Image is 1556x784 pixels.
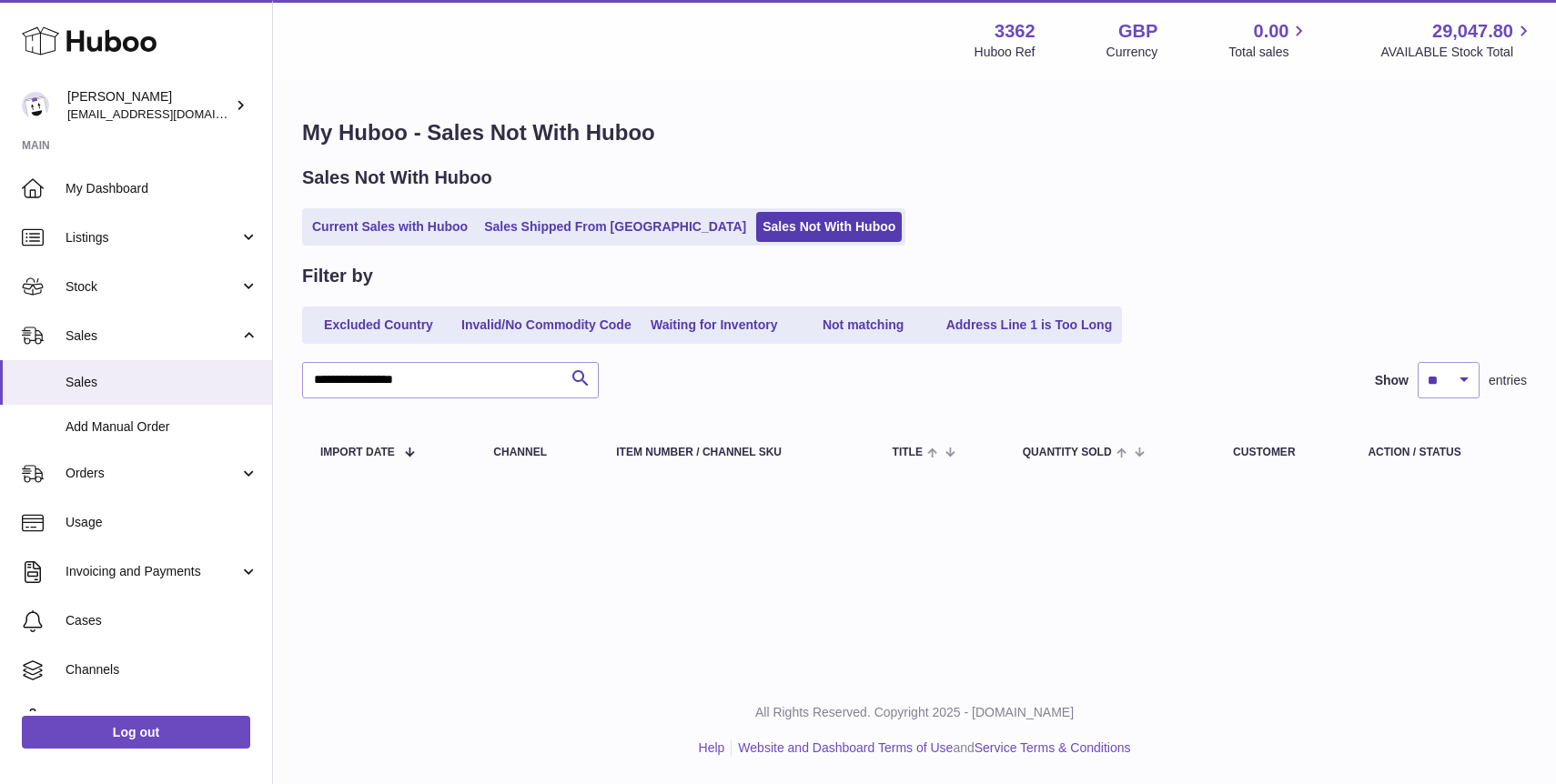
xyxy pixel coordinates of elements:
div: Customer [1233,447,1331,458]
span: Sales [66,327,239,345]
a: 0.00 Total sales [1228,19,1309,61]
span: My Dashboard [66,180,258,197]
span: Channels [66,661,258,678]
span: Cases [66,612,258,629]
span: Settings [66,710,258,728]
a: Waiting for Inventory [642,310,787,340]
span: Sales [66,374,258,391]
div: Huboo Ref [975,44,1036,61]
h2: Sales Not With Huboo [302,166,492,190]
span: Orders [66,465,239,482]
span: entries [1489,372,1527,389]
strong: GBP [1118,19,1157,44]
div: Currency [1106,44,1158,61]
div: Item Number / Channel SKU [616,447,855,458]
span: Usage [66,514,258,531]
span: Title [893,447,923,458]
a: Invalid/No Commodity Code [455,310,638,340]
span: Total sales [1228,44,1309,61]
span: Import date [320,447,395,458]
a: Excluded Country [306,310,451,340]
label: Show [1375,372,1409,389]
span: Quantity Sold [1023,447,1112,458]
span: Listings [66,229,239,246]
a: Log out [22,716,250,749]
a: Not matching [791,310,936,340]
span: Add Manual Order [66,418,258,436]
a: Help [699,740,725,755]
a: Website and Dashboard Terms of Use [738,740,953,755]
a: Sales Shipped From [GEOGRAPHIC_DATA] [478,212,753,242]
span: 0.00 [1254,19,1289,44]
div: Channel [493,447,580,458]
a: Current Sales with Huboo [306,212,474,242]
h1: My Huboo - Sales Not With Huboo [302,118,1527,147]
p: All Rights Reserved. Copyright 2025 - [DOMAIN_NAME] [288,704,1541,721]
span: Invoicing and Payments [66,563,239,580]
span: 29,047.80 [1432,19,1513,44]
div: Action / Status [1368,447,1509,458]
a: Address Line 1 is Too Long [940,310,1119,340]
span: Stock [66,278,239,296]
li: and [732,739,1130,757]
div: [PERSON_NAME] [67,88,231,123]
h2: Filter by [302,264,373,288]
span: AVAILABLE Stock Total [1380,44,1534,61]
a: Service Terms & Conditions [975,740,1131,755]
strong: 3362 [995,19,1036,44]
a: Sales Not With Huboo [756,212,902,242]
a: 29,047.80 AVAILABLE Stock Total [1380,19,1534,61]
img: sales@gamesconnection.co.uk [22,92,49,119]
span: [EMAIL_ADDRESS][DOMAIN_NAME] [67,106,268,121]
